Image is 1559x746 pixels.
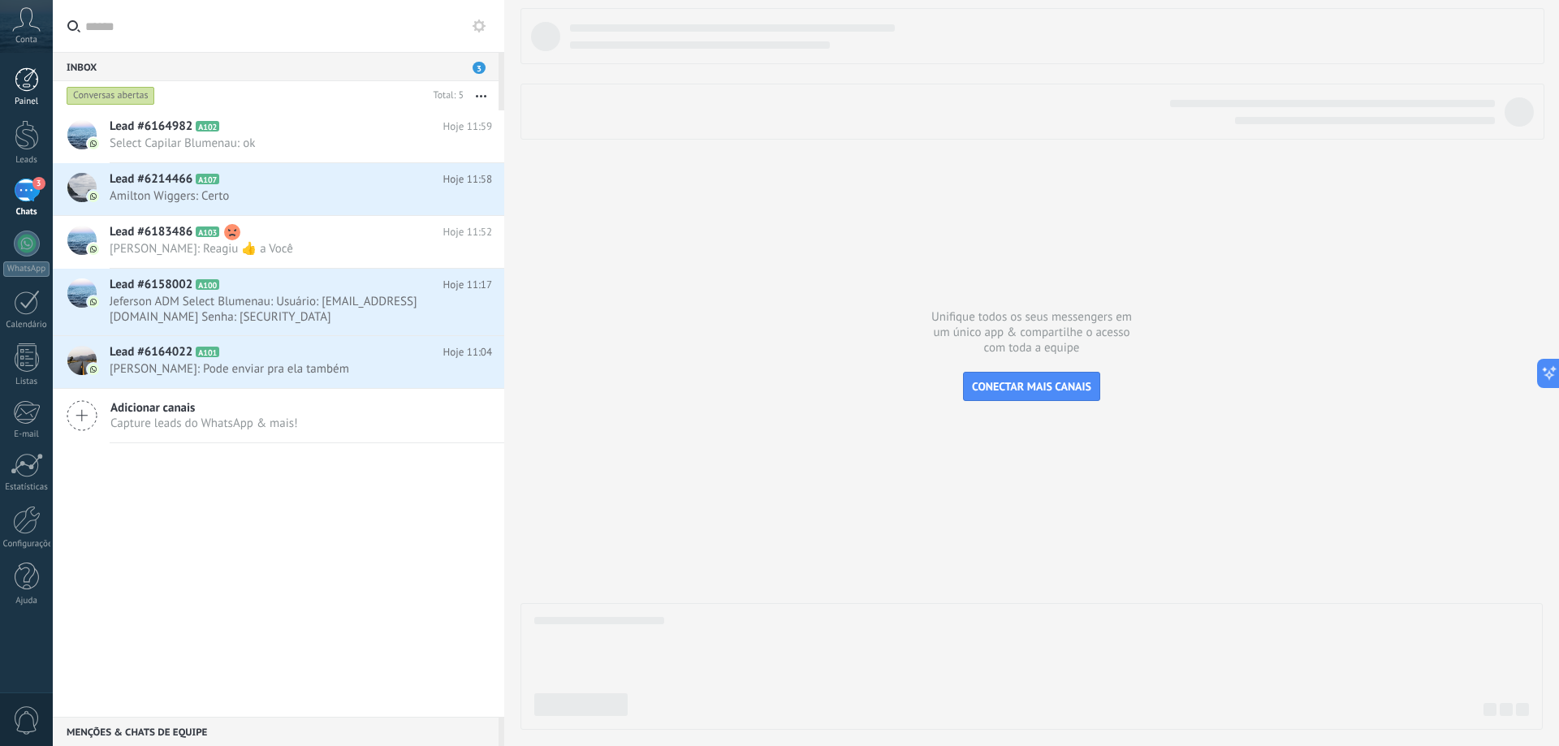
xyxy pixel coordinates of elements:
span: Hoje 11:52 [443,224,492,240]
span: A101 [196,347,219,357]
a: Lead #6164022 A101 Hoje 11:04 [PERSON_NAME]: Pode enviar pra ela também [53,336,504,388]
span: Adicionar canais [110,400,298,416]
div: Estatísticas [3,482,50,493]
div: Painel [3,97,50,107]
img: com.amocrm.amocrmwa.svg [88,364,99,375]
img: com.amocrm.amocrmwa.svg [88,296,99,308]
button: Mais [464,81,499,110]
div: Leads [3,155,50,166]
span: Lead #6214466 [110,171,192,188]
span: A107 [196,174,219,184]
a: Lead #6158002 A100 Hoje 11:17 Jeferson ADM Select Blumenau: Usuário: [EMAIL_ADDRESS][DOMAIN_NAME]... [53,269,504,335]
div: Ajuda [3,596,50,606]
span: Lead #6183486 [110,224,192,240]
span: 3 [32,177,45,190]
span: Lead #6164022 [110,344,192,360]
img: com.amocrm.amocrmwa.svg [88,191,99,202]
span: Amilton Wiggers: Certo [110,188,461,204]
span: [PERSON_NAME]: Reagiu 👍 a Você [110,241,461,257]
span: Conta [15,35,37,45]
div: Calendário [3,320,50,330]
div: Chats [3,207,50,218]
span: A103 [196,226,219,237]
span: Jeferson ADM Select Blumenau: Usuário: [EMAIL_ADDRESS][DOMAIN_NAME] Senha: [SECURITY_DATA] [110,294,461,325]
span: A100 [196,279,219,290]
div: Conversas abertas [67,86,155,106]
a: Lead #6183486 A103 Hoje 11:52 [PERSON_NAME]: Reagiu 👍 a Você [53,216,504,268]
div: WhatsApp [3,261,50,277]
span: Hoje 11:58 [443,171,492,188]
span: Hoje 11:17 [443,277,492,293]
span: [PERSON_NAME]: Pode enviar pra ela também [110,361,461,377]
span: CONECTAR MAIS CANAIS [972,379,1091,394]
span: A102 [196,121,219,132]
div: Listas [3,377,50,387]
span: Hoje 11:04 [443,344,492,360]
div: Configurações [3,539,50,550]
span: Select Capilar Blumenau: ok [110,136,461,151]
span: Hoje 11:59 [443,119,492,135]
span: 3 [473,62,486,74]
div: Total: 5 [427,88,464,104]
a: Lead #6164982 A102 Hoje 11:59 Select Capilar Blumenau: ok [53,110,504,162]
span: Lead #6164982 [110,119,192,135]
div: E-mail [3,429,50,440]
img: com.amocrm.amocrmwa.svg [88,138,99,149]
a: Lead #6214466 A107 Hoje 11:58 Amilton Wiggers: Certo [53,163,504,215]
div: Menções & Chats de equipe [53,717,499,746]
span: Lead #6158002 [110,277,192,293]
div: Inbox [53,52,499,81]
span: Capture leads do WhatsApp & mais! [110,416,298,431]
img: com.amocrm.amocrmwa.svg [88,244,99,255]
button: CONECTAR MAIS CANAIS [963,372,1100,401]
